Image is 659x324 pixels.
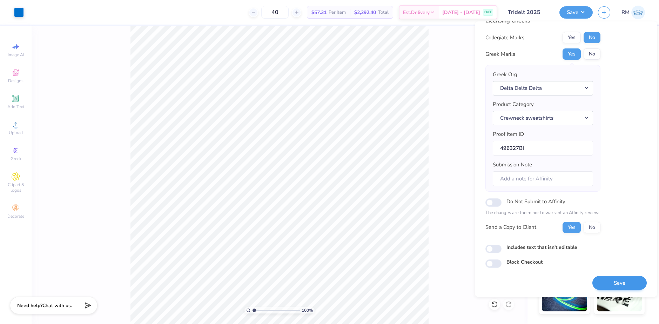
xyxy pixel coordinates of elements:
button: Yes [563,32,581,43]
span: Est. Delivery [403,9,430,16]
span: [DATE] - [DATE] [442,9,480,16]
label: Submission Note [493,161,532,169]
strong: Need help? [17,302,42,309]
div: Collegiate Marks [485,34,524,42]
button: No [584,48,600,60]
span: FREE [484,10,492,15]
span: Clipart & logos [4,182,28,193]
span: Greek [11,156,21,161]
div: Greek Marks [485,50,515,58]
input: – – [261,6,289,19]
button: No [584,222,600,233]
span: Per Item [329,9,346,16]
div: Send a Copy to Client [485,223,536,231]
button: Save [559,6,593,19]
span: Chat with us. [42,302,72,309]
span: Designs [8,78,23,84]
label: Proof Item ID [493,130,524,138]
label: Product Category [493,100,534,108]
span: Add Text [7,104,24,110]
span: Total [378,9,389,16]
span: $2,292.40 [354,9,376,16]
button: Delta Delta Delta [493,81,593,95]
span: Upload [9,130,23,135]
input: Untitled Design [503,5,554,19]
a: RM [621,6,645,19]
label: Greek Org [493,71,517,79]
label: Block Checkout [506,258,543,266]
span: RM [621,8,630,16]
button: Yes [563,48,581,60]
span: Image AI [8,52,24,58]
button: Yes [563,222,581,233]
button: Save [592,276,647,290]
p: The changes are too minor to warrant an Affinity review. [485,210,600,217]
span: Decorate [7,213,24,219]
span: 100 % [302,307,313,313]
button: No [584,32,600,43]
button: Crewneck sweatshirts [493,111,593,125]
label: Includes text that isn't editable [506,244,577,251]
label: Do Not Submit to Affinity [506,197,565,206]
span: $57.31 [311,9,327,16]
img: Roberta Manuel [631,6,645,19]
input: Add a note for Affinity [493,171,593,186]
